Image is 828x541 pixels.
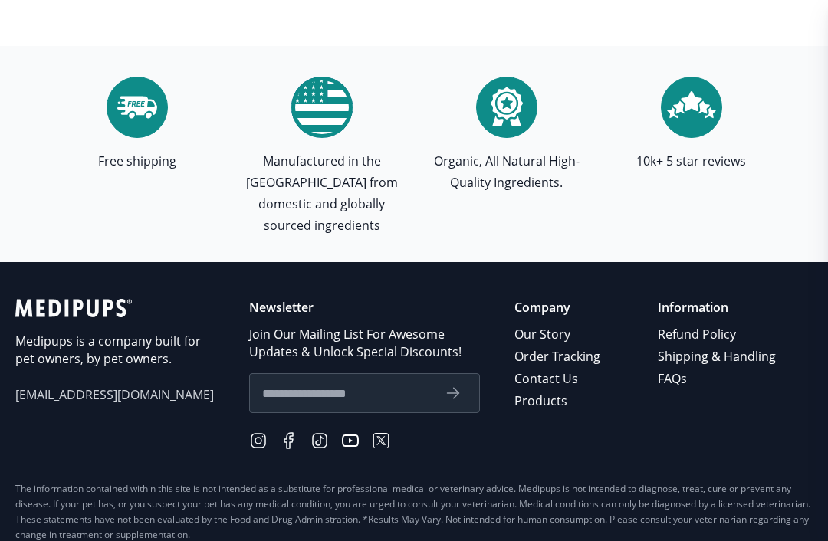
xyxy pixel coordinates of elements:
[423,150,590,193] p: Organic, All Natural High-Quality Ingredients.
[249,326,480,361] p: Join Our Mailing List For Awesome Updates & Unlock Special Discounts!
[514,346,603,368] a: Order Tracking
[238,150,405,236] p: Manufactured in the [GEOGRAPHIC_DATA] from domestic and globally sourced ingredients
[249,299,480,316] p: Newsletter
[658,299,778,316] p: Information
[514,323,603,346] a: Our Story
[658,346,778,368] a: Shipping & Handling
[658,323,778,346] a: Refund Policy
[98,150,176,172] p: Free shipping
[15,333,215,368] p: Medipups is a company built for pet owners, by pet owners.
[636,150,746,172] p: 10k+ 5 star reviews
[658,368,778,390] a: FAQs
[514,299,603,316] p: Company
[514,368,603,390] a: Contact Us
[514,390,603,412] a: Products
[15,386,215,404] span: [EMAIL_ADDRESS][DOMAIN_NAME]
